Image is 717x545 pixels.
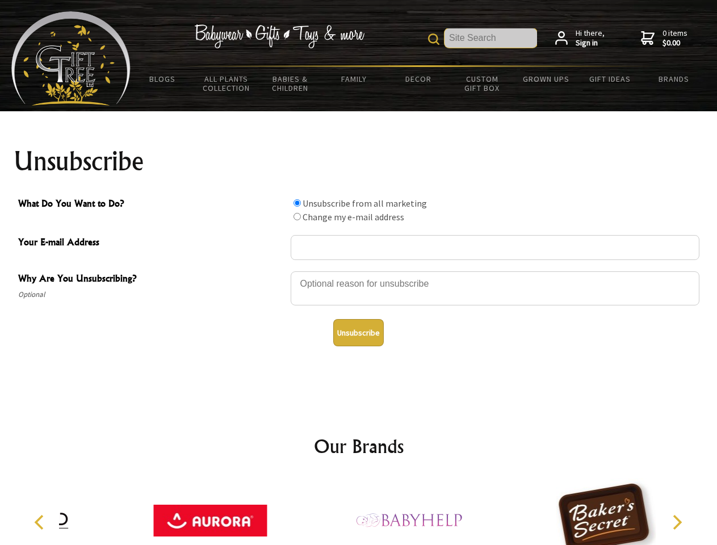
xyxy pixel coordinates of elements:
[428,33,439,45] img: product search
[291,271,699,305] textarea: Why Are You Unsubscribing?
[450,67,514,100] a: Custom Gift Box
[291,235,699,260] input: Your E-mail Address
[18,196,285,213] span: What Do You Want to Do?
[293,213,301,220] input: What Do You Want to Do?
[18,271,285,288] span: Why Are You Unsubscribing?
[576,38,605,48] strong: Sign in
[18,235,285,251] span: Your E-mail Address
[555,28,605,48] a: Hi there,Sign in
[18,288,285,301] span: Optional
[303,211,404,223] label: Change my e-mail address
[664,510,689,535] button: Next
[11,11,131,106] img: Babyware - Gifts - Toys and more...
[28,510,53,535] button: Previous
[303,198,427,209] label: Unsubscribe from all marketing
[293,199,301,207] input: What Do You Want to Do?
[14,148,704,175] h1: Unsubscribe
[333,319,384,346] button: Unsubscribe
[514,67,578,91] a: Grown Ups
[576,28,605,48] span: Hi there,
[445,28,537,48] input: Site Search
[578,67,642,91] a: Gift Ideas
[386,67,450,91] a: Decor
[322,67,387,91] a: Family
[195,67,259,100] a: All Plants Collection
[131,67,195,91] a: BLOGS
[23,433,695,460] h2: Our Brands
[641,28,687,48] a: 0 items$0.00
[663,28,687,48] span: 0 items
[642,67,706,91] a: Brands
[194,24,364,48] img: Babywear - Gifts - Toys & more
[258,67,322,100] a: Babies & Children
[663,38,687,48] strong: $0.00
